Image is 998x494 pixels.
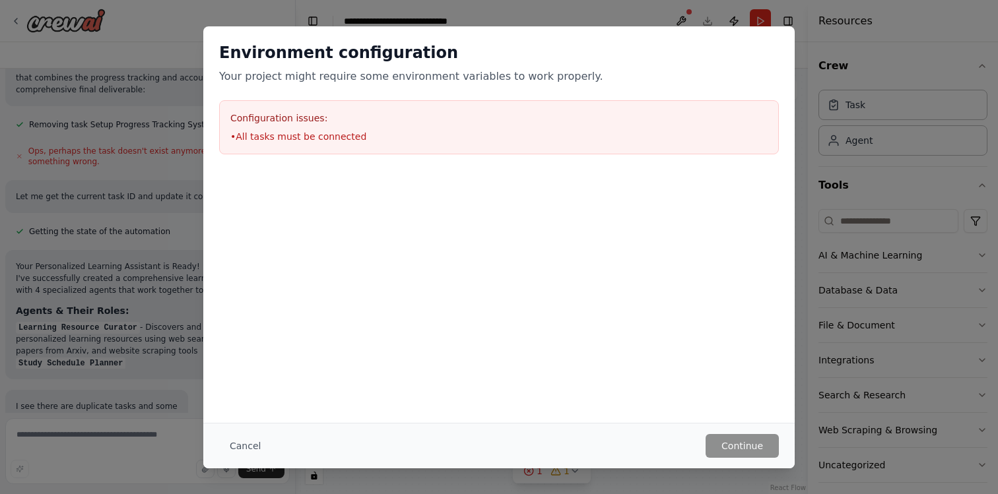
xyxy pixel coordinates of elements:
button: Continue [706,434,779,458]
h2: Environment configuration [219,42,779,63]
p: Your project might require some environment variables to work properly. [219,69,779,84]
h3: Configuration issues: [230,111,768,125]
button: Cancel [219,434,271,458]
li: • All tasks must be connected [230,130,768,143]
